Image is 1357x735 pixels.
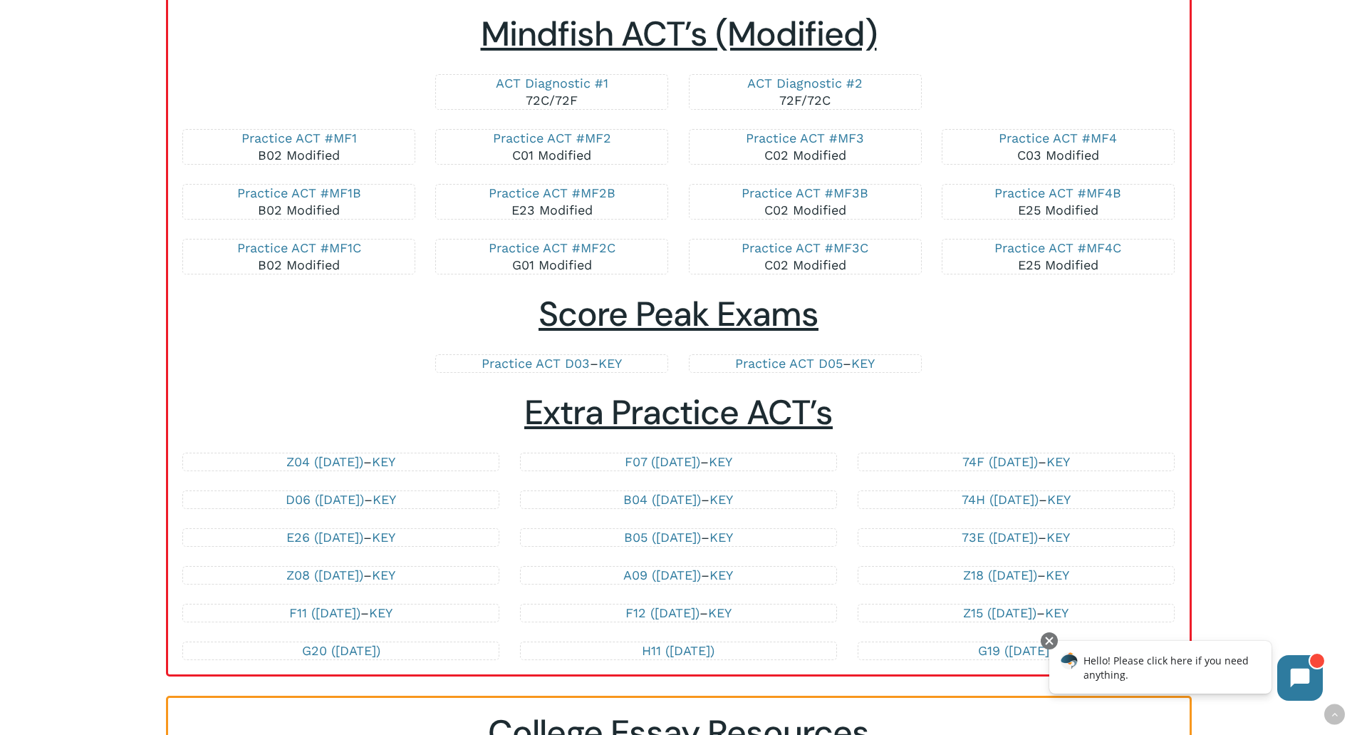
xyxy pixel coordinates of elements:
[535,567,822,584] p: –
[873,453,1160,471] p: –
[642,643,714,658] a: H11 ([DATE])
[197,240,400,274] p: B02 Modified
[197,567,484,584] p: –
[535,453,822,471] p: –
[709,454,732,469] a: KEY
[957,130,1160,164] p: C03 Modified
[625,454,700,469] a: F07 ([DATE])
[709,492,733,507] a: KEY
[735,356,843,371] a: Practice ACT D05
[197,491,484,508] p: –
[962,530,1038,545] a: 73E ([DATE])
[372,454,395,469] a: KEY
[957,185,1160,219] p: E25 Modified
[873,605,1160,622] p: –
[873,491,1160,508] p: –
[704,185,907,219] p: C02 Modified
[482,356,590,371] a: Practice ACT D03
[963,605,1036,620] a: Z15 ([DATE])
[237,185,361,200] a: Practice ACT #MF1B
[489,185,615,200] a: Practice ACT #MF2B
[237,240,361,255] a: Practice ACT #MF1C
[1046,454,1070,469] a: KEY
[957,240,1160,274] p: E25 Modified
[524,390,833,435] span: Extra Practice ACT’s
[704,130,907,164] p: C02 Modified
[197,605,484,622] p: –
[962,454,1038,469] a: 74F ([DATE])
[598,356,622,371] a: KEY
[873,567,1160,584] p: –
[241,130,357,145] a: Practice ACT #MF1
[747,76,863,91] a: ACT Diagnostic #2
[851,356,875,371] a: KEY
[450,355,653,372] p: –
[994,240,1121,255] a: Practice ACT #MF4C
[962,492,1039,507] a: 74H ([DATE])
[704,240,907,274] p: C02 Modified
[709,530,733,545] a: KEY
[704,75,907,109] p: 72F/72C
[373,492,396,507] a: KEY
[742,185,868,200] a: Practice ACT #MF3B
[624,530,701,545] a: B05 ([DATE])
[1034,629,1337,715] iframe: Chatbot
[197,130,400,164] p: B02 Modified
[286,492,364,507] a: D06 ([DATE])
[369,605,392,620] a: KEY
[708,605,732,620] a: KEY
[493,130,611,145] a: Practice ACT #MF2
[535,529,822,546] p: –
[197,185,400,219] p: B02 Modified
[286,530,363,545] a: E26 ([DATE])
[623,567,701,582] a: A09 ([DATE])
[496,76,608,91] a: ACT Diagnostic #1
[450,75,653,109] p: 72C/72F
[1046,530,1070,545] a: KEY
[489,240,615,255] a: Practice ACT #MF2C
[481,11,877,56] span: Mindfish ACT’s (Modified)
[302,643,380,658] a: G20 ([DATE])
[539,292,818,336] span: Score Peak Exams
[999,130,1117,145] a: Practice ACT #MF4
[1045,605,1069,620] a: KEY
[1047,492,1071,507] a: KEY
[450,130,653,164] p: C01 Modified
[289,605,360,620] a: F11 ([DATE])
[704,355,907,372] p: –
[286,567,363,582] a: Z08 ([DATE])
[286,454,363,469] a: Z04 ([DATE])
[994,185,1121,200] a: Practice ACT #MF4B
[978,643,1054,658] a: G19 ([DATE])
[197,453,484,471] p: –
[372,530,395,545] a: KEY
[746,130,864,145] a: Practice ACT #MF3
[709,567,733,582] a: KEY
[535,605,822,622] p: –
[742,240,868,255] a: Practice ACT #MF3C
[450,185,653,219] p: E23 Modified
[197,529,484,546] p: –
[450,240,653,274] p: G01 Modified
[625,605,700,620] a: F12 ([DATE])
[535,491,822,508] p: –
[873,529,1160,546] p: –
[1046,567,1069,582] a: KEY
[372,567,395,582] a: KEY
[623,492,701,507] a: B04 ([DATE])
[963,567,1037,582] a: Z18 ([DATE])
